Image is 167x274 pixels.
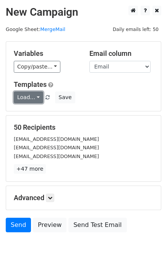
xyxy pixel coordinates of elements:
[6,26,65,32] small: Google Sheet:
[110,26,161,32] a: Daily emails left: 50
[14,61,60,73] a: Copy/paste...
[6,6,161,19] h2: New Campaign
[14,136,99,142] small: [EMAIL_ADDRESS][DOMAIN_NAME]
[14,49,78,58] h5: Variables
[68,218,126,232] a: Send Test Email
[89,49,154,58] h5: Email column
[110,25,161,34] span: Daily emails left: 50
[6,218,31,232] a: Send
[55,91,75,103] button: Save
[14,194,153,202] h5: Advanced
[129,237,167,274] iframe: Chat Widget
[14,91,43,103] a: Load...
[14,164,46,174] a: +47 more
[33,218,66,232] a: Preview
[14,80,47,88] a: Templates
[14,153,99,159] small: [EMAIL_ADDRESS][DOMAIN_NAME]
[14,123,153,132] h5: 50 Recipients
[40,26,65,32] a: MergeMail
[14,145,99,150] small: [EMAIL_ADDRESS][DOMAIN_NAME]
